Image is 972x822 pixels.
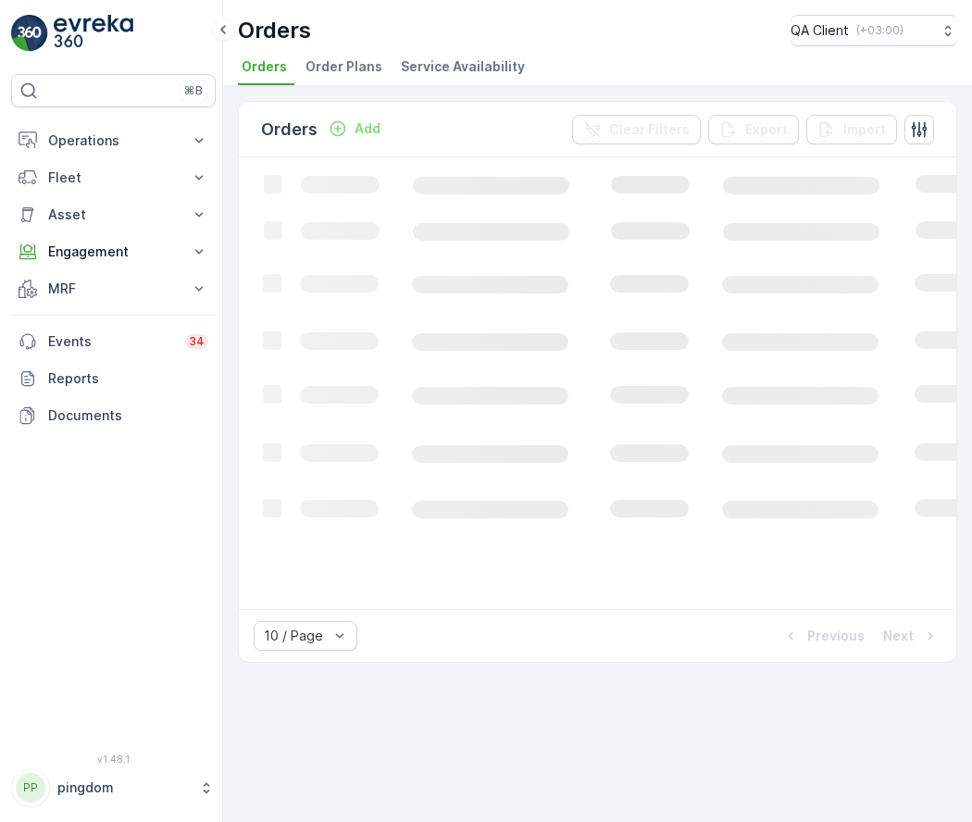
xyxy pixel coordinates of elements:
button: Previous [779,625,866,647]
button: Fleet [11,159,216,196]
a: Reports [11,360,216,397]
p: Next [883,627,914,645]
button: Next [881,625,941,647]
span: Order Plans [305,57,382,76]
p: Operations [48,131,179,150]
p: 34 [189,334,205,349]
button: Import [806,115,897,144]
span: Orders [242,57,287,76]
p: Clear Filters [609,120,690,139]
img: logo_light-DOdMpM7g.png [54,15,133,52]
p: Fleet [48,168,179,187]
p: ⌘B [184,83,203,98]
p: Export [745,120,788,139]
p: Reports [48,369,208,388]
a: Documents [11,397,216,434]
p: QA Client [791,21,849,40]
button: Engagement [11,233,216,270]
button: Asset [11,196,216,233]
button: Export [708,115,799,144]
p: ( +03:00 ) [856,23,903,38]
span: Service Availability [401,57,525,76]
button: Operations [11,122,216,159]
button: MRF [11,270,216,307]
p: Orders [261,117,318,143]
p: pingdom [57,778,190,797]
button: QA Client(+03:00) [791,15,957,46]
p: Orders [238,16,311,45]
p: Documents [48,406,208,425]
p: Previous [807,627,865,645]
a: Events34 [11,323,216,360]
button: Add [321,118,388,140]
div: PP [16,773,45,803]
p: Add [355,119,380,138]
p: Asset [48,205,179,224]
p: Events [48,332,174,351]
img: logo [11,15,48,52]
p: MRF [48,280,179,298]
span: v 1.48.1 [11,753,216,765]
button: PPpingdom [11,768,216,807]
p: Import [843,120,886,139]
button: Clear Filters [572,115,701,144]
p: Engagement [48,243,179,261]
